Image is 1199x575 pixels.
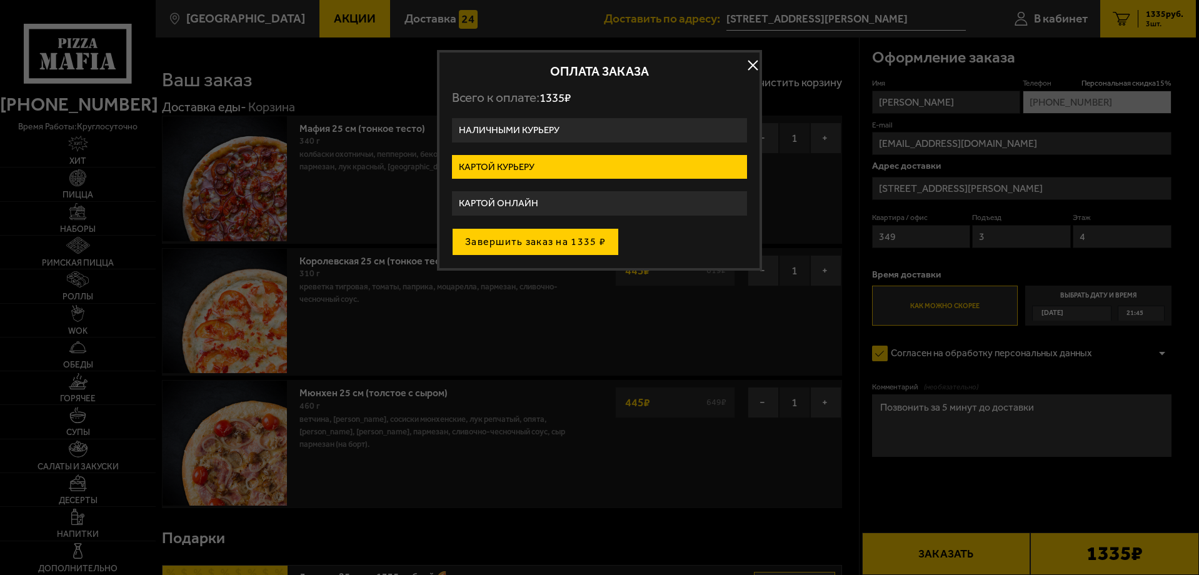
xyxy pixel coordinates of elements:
[452,228,619,256] button: Завершить заказ на 1335 ₽
[539,91,571,105] span: 1335 ₽
[452,65,747,77] h2: Оплата заказа
[452,155,747,179] label: Картой курьеру
[452,118,747,142] label: Наличными курьеру
[452,191,747,216] label: Картой онлайн
[452,90,747,106] p: Всего к оплате:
